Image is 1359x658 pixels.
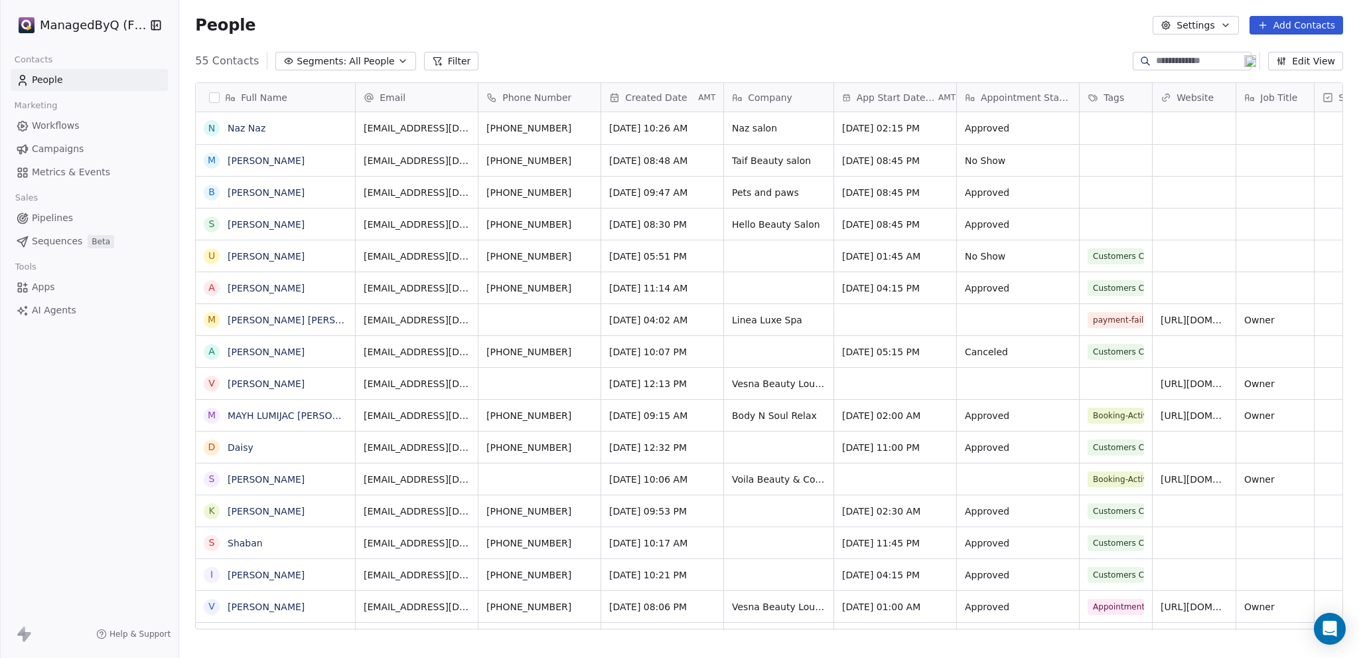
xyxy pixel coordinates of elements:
[842,154,948,167] span: [DATE] 08:45 PM
[11,69,168,91] a: People
[486,409,593,422] span: [PHONE_NUMBER]
[609,122,715,135] span: [DATE] 10:26 AM
[9,96,63,116] span: Marketing
[698,92,715,103] span: AMT
[609,250,715,263] span: [DATE] 05:51 PM
[842,505,948,518] span: [DATE] 02:30 AM
[208,281,215,295] div: A
[228,602,305,612] a: [PERSON_NAME]
[1088,599,1144,615] span: Appointment Rescheduled
[609,345,715,359] span: [DATE] 10:07 PM
[601,83,723,112] div: Created DateAMT
[228,187,305,198] a: [PERSON_NAME]
[957,83,1079,112] div: Appointment Status
[11,299,168,321] a: AI Agents
[965,218,1071,231] span: Approved
[609,282,715,295] span: [DATE] 11:14 AM
[842,600,948,614] span: [DATE] 01:00 AM
[364,313,470,327] span: [EMAIL_ADDRESS][DOMAIN_NAME]
[11,115,168,137] a: Workflows
[228,155,305,166] a: [PERSON_NAME]
[609,536,715,550] span: [DATE] 10:17 AM
[228,219,305,230] a: [PERSON_NAME]
[1236,83,1314,112] div: Job Title
[1161,410,1264,421] a: [URL][DOMAIN_NAME]
[502,91,571,104] span: Phone Number
[40,17,147,34] span: ManagedByQ (FZE)
[32,234,82,248] span: Sequences
[1088,312,1144,328] span: payment-failed ⚠️
[1088,280,1144,296] span: Customers Created
[1161,378,1264,389] a: [URL][DOMAIN_NAME]
[9,188,44,208] span: Sales
[609,600,715,614] span: [DATE] 08:06 PM
[609,154,715,167] span: [DATE] 08:48 AM
[364,186,470,199] span: [EMAIL_ADDRESS][DOMAIN_NAME]
[609,441,715,454] span: [DATE] 12:32 PM
[364,473,470,486] span: [EMAIL_ADDRESS][DOMAIN_NAME]
[732,409,825,422] span: Body N Soul Relax
[732,313,825,327] span: Linea Luxe Spa
[965,505,1071,518] span: Approved
[11,161,168,183] a: Metrics & Events
[486,505,593,518] span: [PHONE_NUMBER]
[486,218,593,231] span: [PHONE_NUMBER]
[356,83,478,112] div: Email
[209,217,215,231] div: S
[196,112,356,630] div: grid
[1250,16,1343,35] button: Add Contacts
[364,441,470,454] span: [EMAIL_ADDRESS][DOMAIN_NAME]
[625,91,687,104] span: Created Date
[732,218,825,231] span: Hello Beauty Salon
[842,122,948,135] span: [DATE] 02:15 PM
[842,568,948,582] span: [DATE] 04:15 PM
[208,345,215,359] div: A
[1161,602,1264,612] a: [URL][DOMAIN_NAME]
[19,17,35,33] img: Stripe.png
[609,473,715,486] span: [DATE] 10:06 AM
[842,441,948,454] span: [DATE] 11:00 PM
[842,250,948,263] span: [DATE] 01:45 AM
[842,218,948,231] span: [DATE] 08:45 PM
[241,91,287,104] span: Full Name
[857,91,936,104] span: App Start Date Time
[1314,613,1346,645] div: Open Intercom Messenger
[965,345,1071,359] span: Canceled
[1153,83,1236,112] div: Website
[1244,409,1306,422] span: Owner
[11,207,168,229] a: Pipelines
[209,472,215,486] div: S
[228,251,305,262] a: [PERSON_NAME]
[1104,91,1124,104] span: Tags
[938,92,956,103] span: AMT
[228,442,253,453] a: Daisy
[842,536,948,550] span: [DATE] 11:45 PM
[208,153,216,167] div: M
[1244,55,1256,67] img: 19.png
[965,250,1071,263] span: No Show
[208,122,215,135] div: N
[486,122,593,135] span: [PHONE_NUMBER]
[9,257,42,277] span: Tools
[486,600,593,614] span: [PHONE_NUMBER]
[748,91,792,104] span: Company
[609,218,715,231] span: [DATE] 08:30 PM
[486,186,593,199] span: [PHONE_NUMBER]
[209,536,215,550] div: S
[609,568,715,582] span: [DATE] 10:21 PM
[486,345,593,359] span: [PHONE_NUMBER]
[208,408,216,422] div: M
[209,504,215,518] div: K
[486,536,593,550] span: [PHONE_NUMBER]
[732,154,825,167] span: Taif Beauty salon
[1260,91,1297,104] span: Job Title
[228,538,263,548] a: Shaban
[364,568,470,582] span: [EMAIL_ADDRESS][DOMAIN_NAME]
[965,441,1071,454] span: Approved
[208,313,216,327] div: M
[842,409,948,422] span: [DATE] 02:00 AM
[732,473,825,486] span: Voila Beauty & Co. [GEOGRAPHIC_DATA]
[228,283,305,293] a: [PERSON_NAME]
[965,186,1071,199] span: Approved
[195,53,259,69] span: 55 Contacts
